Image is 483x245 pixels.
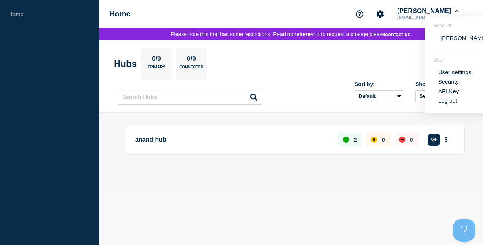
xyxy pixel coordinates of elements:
a: User settings [438,69,472,75]
p: Primary [148,65,165,73]
button: Contact us [385,32,410,37]
a: here [299,31,311,37]
div: Sort by: [355,81,404,87]
button: Account settings [372,6,388,22]
p: 0/0 [184,55,199,65]
p: 0 [410,137,413,143]
a: API Key [438,88,459,94]
h2: Hubs [114,59,137,69]
input: Search Hubs [118,89,262,105]
a: Security [438,78,459,85]
p: [EMAIL_ADDRESS][DOMAIN_NAME] [396,15,475,20]
h1: Home [109,10,131,18]
button: Support [352,6,368,22]
div: Show: [415,81,465,87]
p: anand-hub [135,133,329,147]
iframe: Help Scout Beacon - Open [453,219,475,242]
div: up [343,137,349,143]
p: 0 [382,137,385,143]
p: Connected [179,65,203,73]
button: Log out [438,97,457,104]
div: Please note this trial has some restrictions. Read more and to request a change please . [99,28,483,40]
div: affected [371,137,377,143]
p: 0/0 [149,55,164,65]
p: 2 [354,137,357,143]
button: Select option [415,90,465,102]
div: down [399,137,405,143]
select: Sort by [355,90,404,102]
button: [PERSON_NAME] [396,7,460,15]
button: More actions [441,133,451,147]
